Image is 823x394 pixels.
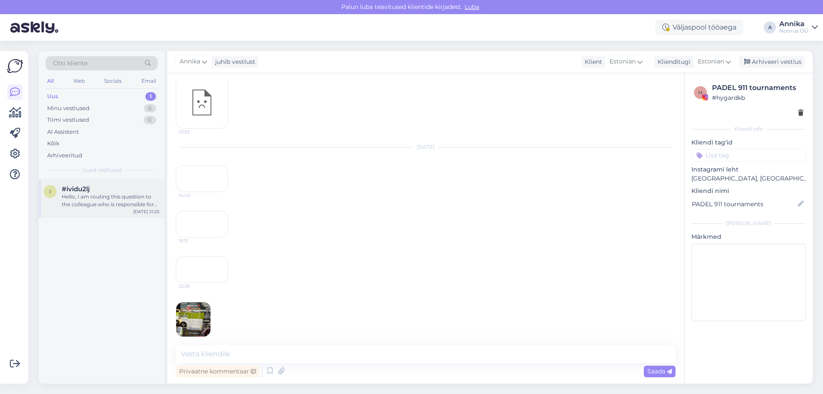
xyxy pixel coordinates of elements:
[47,128,79,136] div: AI Assistent
[779,27,808,34] div: Noorus OÜ
[133,208,159,215] div: [DATE] 21:25
[176,366,259,377] div: Privaatne kommentaar
[179,337,211,343] span: 22:42
[47,92,58,101] div: Uus
[47,139,60,148] div: Kõik
[7,58,23,74] img: Askly Logo
[180,57,200,66] span: Annika
[698,89,703,96] span: h
[144,104,156,113] div: 6
[179,283,211,289] span: 22:35
[47,151,82,160] div: Arhiveeritud
[581,57,602,66] div: Klient
[647,367,672,375] span: Saada
[691,125,806,133] div: Kliendi info
[739,56,805,68] div: Arhiveeri vestlus
[712,93,803,102] div: # hygardkb
[179,192,211,199] span: 14:40
[712,83,803,93] div: PADEL 911 tournaments
[72,75,87,87] div: Web
[691,232,806,241] p: Märkmed
[179,129,211,135] span: 22:53
[691,165,806,174] p: Instagrami leht
[691,220,806,227] div: [PERSON_NAME]
[47,116,89,124] div: Tiimi vestlused
[654,57,691,66] div: Klienditugi
[47,104,90,113] div: Minu vestlused
[62,185,90,193] span: #ividu2lj
[176,143,676,151] div: [DATE]
[655,20,743,35] div: Väljaspool tööaega
[62,193,159,208] div: Hello, I am routing this question to the colleague who is responsible for this topic. The reply m...
[698,57,724,66] span: Estonian
[102,75,123,87] div: Socials
[779,21,808,27] div: Annika
[212,57,255,66] div: juhib vestlust
[691,149,806,162] input: Lisa tag
[179,238,211,244] span: 15:13
[144,116,156,124] div: 0
[145,92,156,101] div: 1
[779,21,818,34] a: AnnikaNoorus OÜ
[176,302,210,337] img: attachment
[610,57,636,66] span: Estonian
[691,174,806,183] p: [GEOGRAPHIC_DATA], [GEOGRAPHIC_DATA]
[691,186,806,195] p: Kliendi nimi
[49,188,51,195] span: i
[82,166,122,174] span: Uued vestlused
[53,59,87,68] span: Otsi kliente
[140,75,158,87] div: Email
[462,3,482,11] span: Luba
[692,199,796,209] input: Lisa nimi
[691,138,806,147] p: Kliendi tag'id
[45,75,55,87] div: All
[764,21,776,33] div: A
